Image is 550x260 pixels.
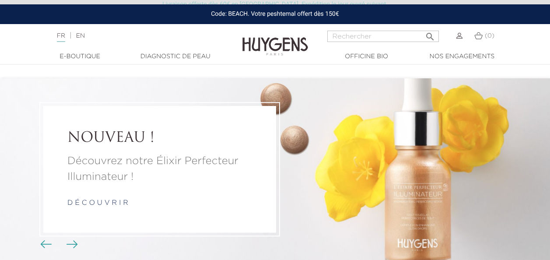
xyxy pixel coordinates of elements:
[57,33,65,42] a: FR
[67,154,252,185] a: Découvrez notre Élixir Perfecteur Illuminateur !
[485,33,494,39] span: (0)
[67,130,252,147] a: NOUVEAU !
[323,52,410,61] a: Officine Bio
[418,52,506,61] a: Nos engagements
[327,31,439,42] input: Rechercher
[67,200,128,207] a: d é c o u v r i r
[422,28,438,40] button: 
[53,31,223,41] div: |
[242,23,308,57] img: Huygens
[76,33,85,39] a: EN
[44,238,72,251] div: Boutons du carrousel
[132,52,219,61] a: Diagnostic de peau
[425,29,435,39] i: 
[36,52,124,61] a: E-Boutique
